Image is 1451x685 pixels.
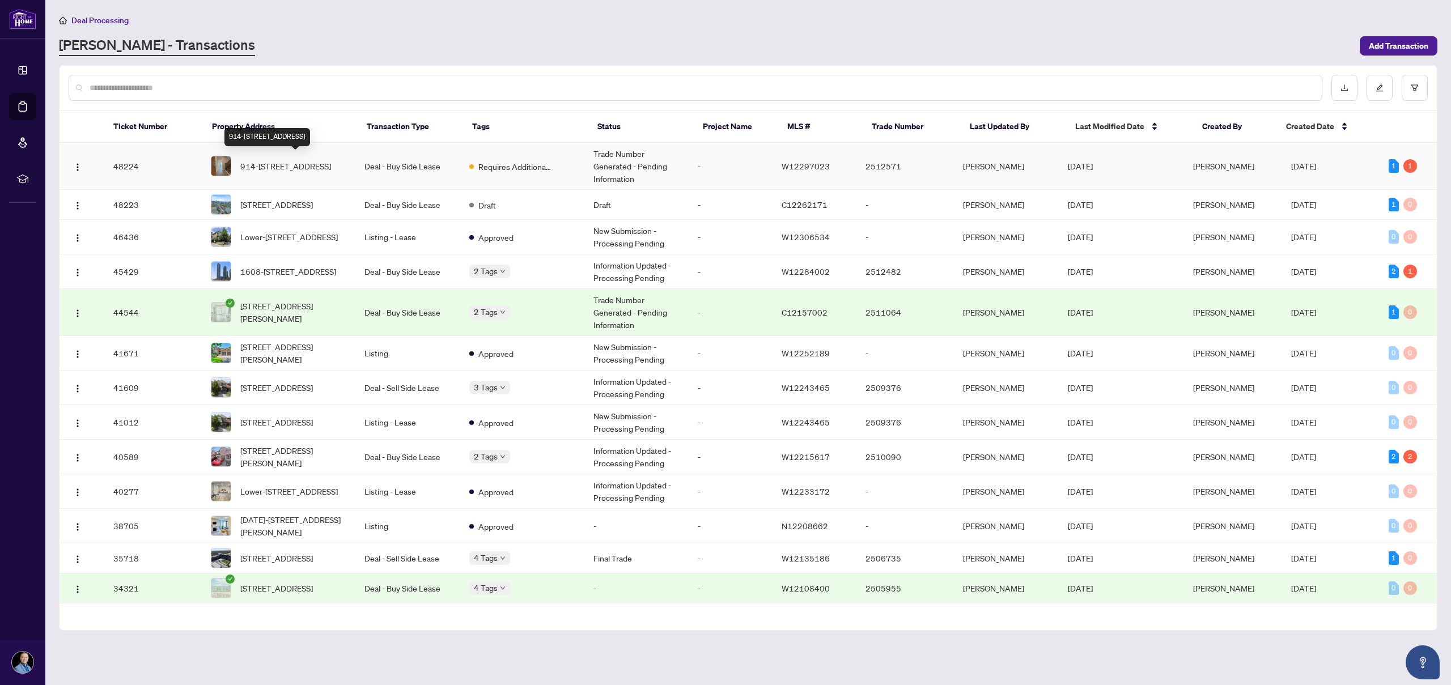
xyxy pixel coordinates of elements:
[69,378,87,397] button: Logo
[240,265,336,278] span: 1608-[STREET_ADDRESS]
[1068,521,1093,531] span: [DATE]
[211,262,231,281] img: thumbnail-img
[856,543,954,573] td: 2506735
[474,450,498,463] span: 2 Tags
[478,231,514,244] span: Approved
[782,452,830,462] span: W12215617
[1340,84,1348,92] span: download
[9,8,36,29] img: logo
[1291,553,1316,563] span: [DATE]
[1389,159,1399,173] div: 1
[73,350,82,359] img: Logo
[584,474,689,509] td: Information Updated - Processing Pending
[1277,111,1376,143] th: Created Date
[584,371,689,405] td: Information Updated - Processing Pending
[1291,266,1316,276] span: [DATE]
[1389,450,1399,463] div: 2
[104,111,203,143] th: Ticket Number
[1331,75,1357,101] button: download
[1389,484,1399,498] div: 0
[500,585,506,591] span: down
[69,344,87,362] button: Logo
[782,266,830,276] span: W12284002
[355,371,460,405] td: Deal - Sell Side Lease
[1193,161,1254,171] span: [PERSON_NAME]
[69,549,87,567] button: Logo
[1068,307,1093,317] span: [DATE]
[355,254,460,289] td: Deal - Buy Side Lease
[782,486,830,496] span: W12233172
[240,300,346,325] span: [STREET_ADDRESS][PERSON_NAME]
[211,378,231,397] img: thumbnail-img
[1403,519,1417,533] div: 0
[211,548,231,568] img: thumbnail-img
[1193,553,1254,563] span: [PERSON_NAME]
[856,371,954,405] td: 2509376
[1193,266,1254,276] span: [PERSON_NAME]
[1389,519,1399,533] div: 0
[778,111,863,143] th: MLS #
[954,543,1059,573] td: [PERSON_NAME]
[355,336,460,371] td: Listing
[689,254,773,289] td: -
[1369,37,1428,55] span: Add Transaction
[1075,120,1144,133] span: Last Modified Date
[588,111,694,143] th: Status
[782,583,830,593] span: W12108400
[355,474,460,509] td: Listing - Lease
[1403,198,1417,211] div: 0
[782,553,830,563] span: W12135186
[1402,75,1428,101] button: filter
[1068,232,1093,242] span: [DATE]
[689,336,773,371] td: -
[478,416,514,429] span: Approved
[1291,583,1316,593] span: [DATE]
[500,385,506,390] span: down
[782,307,828,317] span: C12157002
[694,111,778,143] th: Project Name
[355,543,460,573] td: Deal - Sell Side Lease
[104,371,202,405] td: 41609
[211,578,231,598] img: thumbnail-img
[689,509,773,543] td: -
[1291,199,1316,210] span: [DATE]
[1291,307,1316,317] span: [DATE]
[1403,381,1417,394] div: 0
[689,190,773,220] td: -
[584,220,689,254] td: New Submission - Processing Pending
[689,289,773,336] td: -
[1068,382,1093,393] span: [DATE]
[240,444,346,469] span: [STREET_ADDRESS][PERSON_NAME]
[355,143,460,190] td: Deal - Buy Side Lease
[1403,230,1417,244] div: 0
[1367,75,1393,101] button: edit
[856,336,954,371] td: -
[954,474,1059,509] td: [PERSON_NAME]
[1068,266,1093,276] span: [DATE]
[211,447,231,466] img: thumbnail-img
[1403,415,1417,429] div: 0
[104,220,202,254] td: 46436
[104,143,202,190] td: 48224
[782,521,828,531] span: N12208662
[240,513,346,538] span: [DATE]-[STREET_ADDRESS][PERSON_NAME]
[355,289,460,336] td: Deal - Buy Side Lease
[478,486,514,498] span: Approved
[240,160,331,172] span: 914-[STREET_ADDRESS]
[1193,307,1254,317] span: [PERSON_NAME]
[863,111,961,143] th: Trade Number
[1389,415,1399,429] div: 0
[355,573,460,603] td: Deal - Buy Side Lease
[584,573,689,603] td: -
[500,309,506,315] span: down
[478,199,496,211] span: Draft
[474,305,498,318] span: 2 Tags
[689,405,773,440] td: -
[474,551,498,564] span: 4 Tags
[478,347,514,360] span: Approved
[59,36,255,56] a: [PERSON_NAME] - Transactions
[856,254,954,289] td: 2512482
[689,474,773,509] td: -
[211,482,231,501] img: thumbnail-img
[782,417,830,427] span: W12243465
